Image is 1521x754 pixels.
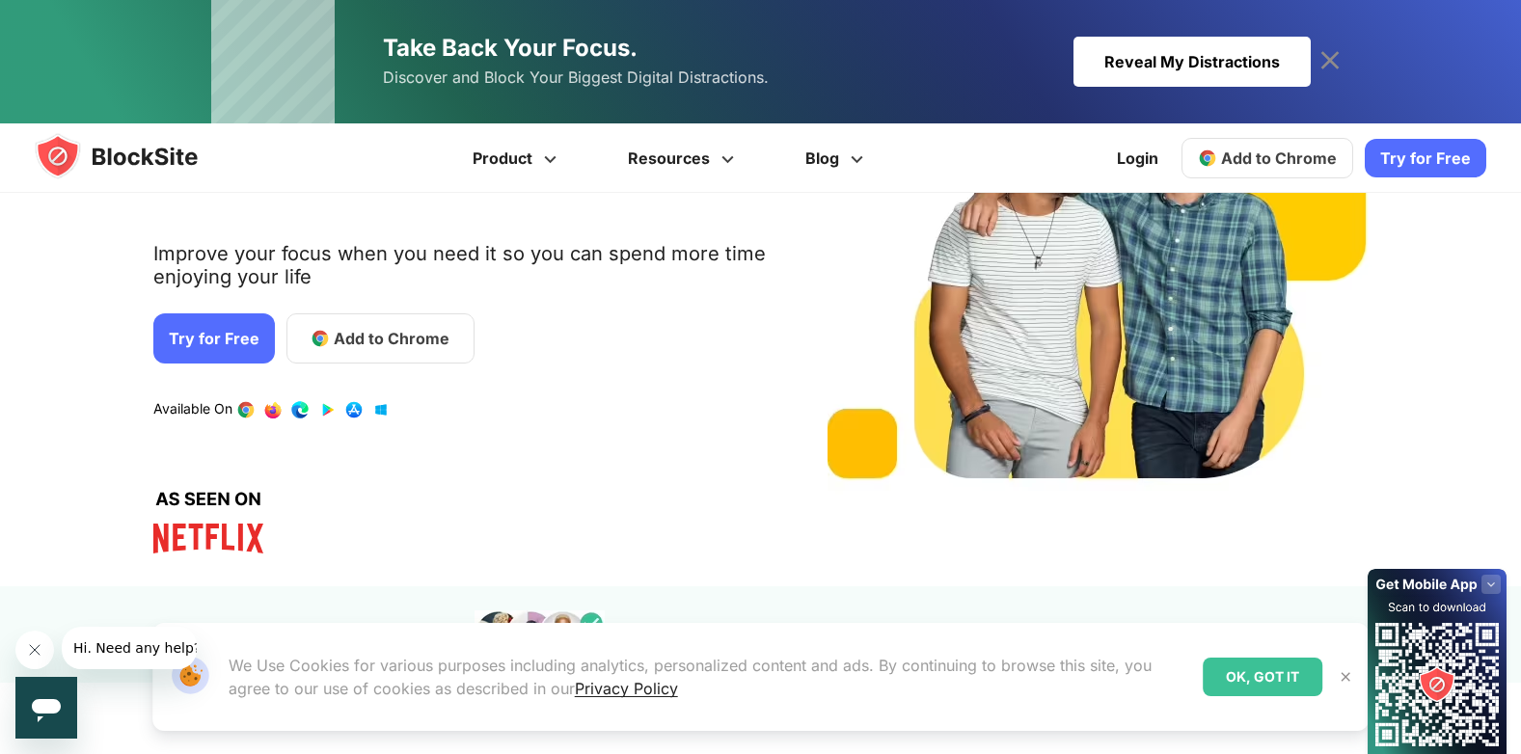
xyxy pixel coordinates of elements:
[153,313,275,364] a: Try for Free
[383,64,769,92] span: Discover and Block Your Biggest Digital Distractions.
[15,631,54,669] iframe: Fechar mensagem
[229,654,1188,700] p: We Use Cookies for various purposes including analytics, personalized content and ads. By continu...
[1365,139,1486,177] a: Try for Free
[1073,37,1311,87] div: Reveal My Distractions
[35,133,235,179] img: blocksite-icon.5d769676.svg
[62,627,197,669] iframe: Mensagem da empresa
[595,123,773,193] a: Resources
[1221,148,1337,168] span: Add to Chrome
[440,123,595,193] a: Product
[153,400,232,419] text: Available On
[286,313,475,364] a: Add to Chrome
[383,34,638,62] span: Take Back Your Focus.
[153,242,769,304] text: Improve your focus when you need it so you can spend more time enjoying your life
[12,13,139,29] span: Hi. Need any help?
[1203,658,1322,696] div: OK, GOT IT
[1198,148,1217,168] img: chrome-icon.svg
[1105,135,1170,181] a: Login
[1181,138,1353,178] a: Add to Chrome
[575,679,678,698] a: Privacy Policy
[1333,664,1358,689] button: Close
[1338,669,1353,685] img: Close
[334,327,449,350] span: Add to Chrome
[773,123,902,193] a: Blog
[15,677,77,739] iframe: Botão para abrir a janela de mensagens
